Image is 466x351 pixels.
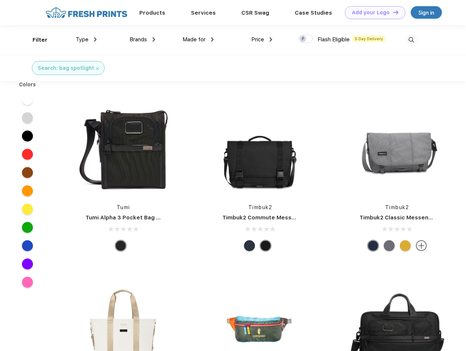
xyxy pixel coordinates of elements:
[400,240,411,251] div: Eco Amber
[384,240,395,251] div: Eco Army Pop
[96,67,99,70] img: filter_cancel.svg
[270,37,272,42] img: dropdown.png
[416,240,427,251] img: more.svg
[94,37,97,42] img: dropdown.png
[353,35,385,42] span: 5 Day Delivery
[75,99,172,196] img: func=resize&h=266
[76,36,89,43] span: Type
[38,64,94,72] div: Search: bag spotlight
[211,37,214,42] img: dropdown.png
[352,10,390,16] div: Add your Logo
[368,240,379,251] div: Eco Nautical
[33,36,48,44] div: Filter
[115,240,126,251] div: Black
[222,214,320,221] a: Timbuk2 Commute Messenger Bag
[418,8,434,17] div: Sign in
[260,240,271,251] div: Eco Black
[411,6,442,19] a: Sign in
[405,34,417,46] img: desktop_search.svg
[393,10,398,14] img: DT
[349,99,446,196] img: func=resize&h=266
[44,6,129,19] img: fo%20logo%202.webp
[317,36,350,43] span: Flash Eligible
[183,36,206,43] span: Made for
[211,99,309,196] img: func=resize&h=266
[86,214,171,221] a: Tumi Alpha 3 Pocket Bag Small
[14,81,42,88] div: Colors
[139,10,165,16] a: Products
[153,37,155,42] img: dropdown.png
[117,204,130,210] a: Tumi
[248,204,273,210] a: Timbuk2
[251,36,264,43] span: Price
[244,240,255,251] div: Eco Nautical
[360,214,450,221] a: Timbuk2 Classic Messenger Bag
[385,204,409,210] a: Timbuk2
[129,36,147,43] span: Brands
